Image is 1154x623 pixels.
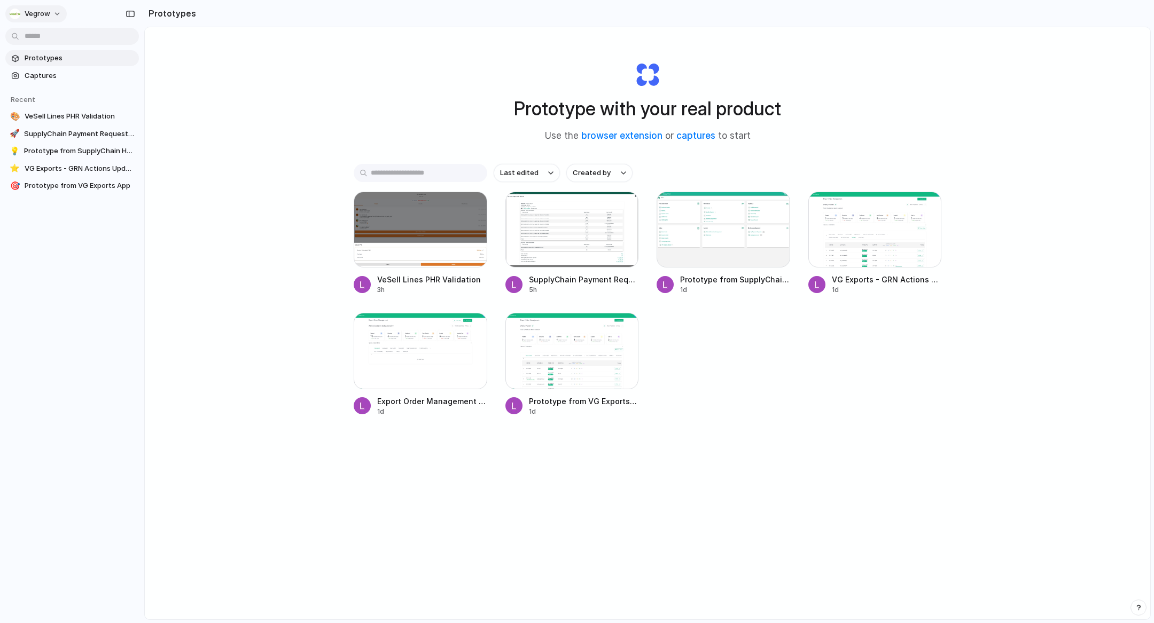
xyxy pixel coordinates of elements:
span: VeSell Lines PHR Validation [25,111,135,122]
a: VeSell Lines PHR ValidationVeSell Lines PHR Validation3h [354,192,487,295]
a: 💡Prototype from SupplyChain Home [5,143,139,159]
a: Prototype from VG Exports AppPrototype from VG Exports App1d [505,313,639,416]
span: Prototype from SupplyChain Home [24,146,135,156]
div: ⭐ [10,163,20,174]
a: 🚀SupplyChain Payment Request Adjustments [5,126,139,142]
a: Prototype from SupplyChain HomePrototype from SupplyChain Home1d [657,192,790,295]
span: Prototype from VG Exports App [25,180,135,191]
span: VeSell Lines PHR Validation [377,274,487,285]
h1: Prototype with your real product [514,94,781,123]
button: Vegrow [5,5,67,22]
span: Prototype from VG Exports App [529,396,639,407]
div: 🎨 [10,111,20,122]
div: 💡 [10,146,20,156]
button: Created by [566,164,633,182]
a: VG Exports - GRN Actions UpdateVG Exports - GRN Actions Update1d [808,192,942,295]
div: 🚀 [10,129,20,139]
a: 🎯Prototype from VG Exports App [5,178,139,194]
a: Export Order Management EnhancementExport Order Management Enhancement1d [354,313,487,416]
span: Created by [573,168,611,178]
span: Export Order Management Enhancement [377,396,487,407]
span: VG Exports - GRN Actions Update [25,163,135,174]
span: Last edited [500,168,539,178]
a: Captures [5,68,139,84]
a: Prototypes [5,50,139,66]
a: browser extension [581,130,662,141]
div: 🎯 [10,180,20,191]
span: Recent [11,95,35,104]
span: Vegrow [25,9,50,19]
span: VG Exports - GRN Actions Update [832,274,942,285]
a: SupplyChain Payment Request AdjustmentsSupplyChain Payment Request Adjustments5h [505,192,639,295]
span: Captures [25,70,135,81]
div: 1d [377,407,487,416]
span: SupplyChain Payment Request Adjustments [24,129,135,139]
button: Last edited [494,164,560,182]
div: 1d [529,407,639,416]
div: 1d [680,285,790,295]
a: captures [676,130,715,141]
span: Use the or to start [545,129,751,143]
h2: Prototypes [144,7,196,20]
div: 1d [832,285,942,295]
a: 🎨VeSell Lines PHR Validation [5,108,139,124]
span: SupplyChain Payment Request Adjustments [529,274,639,285]
span: Prototypes [25,53,135,64]
div: 3h [377,285,487,295]
div: 5h [529,285,639,295]
span: Prototype from SupplyChain Home [680,274,790,285]
a: ⭐VG Exports - GRN Actions Update [5,161,139,177]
